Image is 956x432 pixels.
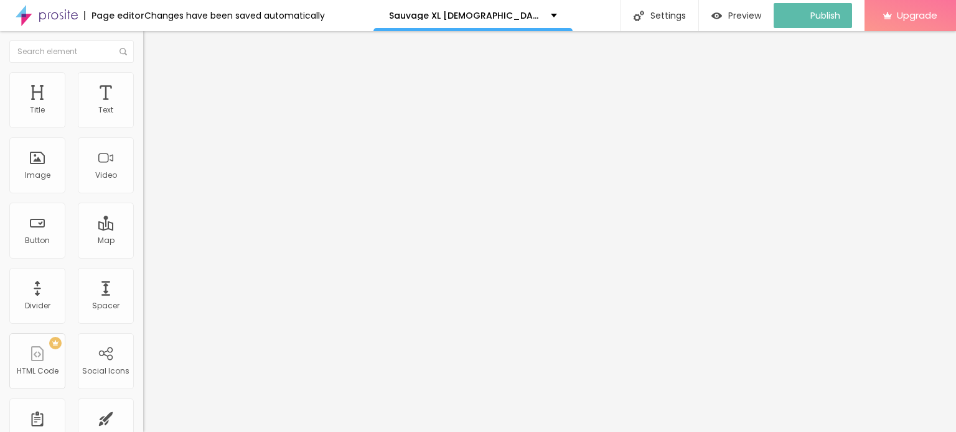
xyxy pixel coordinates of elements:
iframe: Editor [143,31,956,432]
img: Icone [634,11,644,21]
div: Divider [25,301,50,310]
img: Icone [119,48,127,55]
div: Spacer [92,301,119,310]
div: Title [30,106,45,114]
div: Changes have been saved automatically [144,11,325,20]
button: Preview [699,3,774,28]
p: Sauvage XL [DEMOGRAPHIC_DATA][MEDICAL_DATA] Gummies (Official™) - Is It Worth the Hype? [389,11,541,20]
div: Button [25,236,50,245]
div: Map [98,236,115,245]
div: HTML Code [17,367,59,375]
button: Publish [774,3,852,28]
span: Publish [810,11,840,21]
div: Video [95,171,117,180]
div: Social Icons [82,367,129,375]
div: Image [25,171,50,180]
span: Preview [728,11,761,21]
div: Text [98,106,113,114]
input: Search element [9,40,134,63]
img: view-1.svg [711,11,722,21]
span: Upgrade [897,10,937,21]
div: Page editor [84,11,144,20]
